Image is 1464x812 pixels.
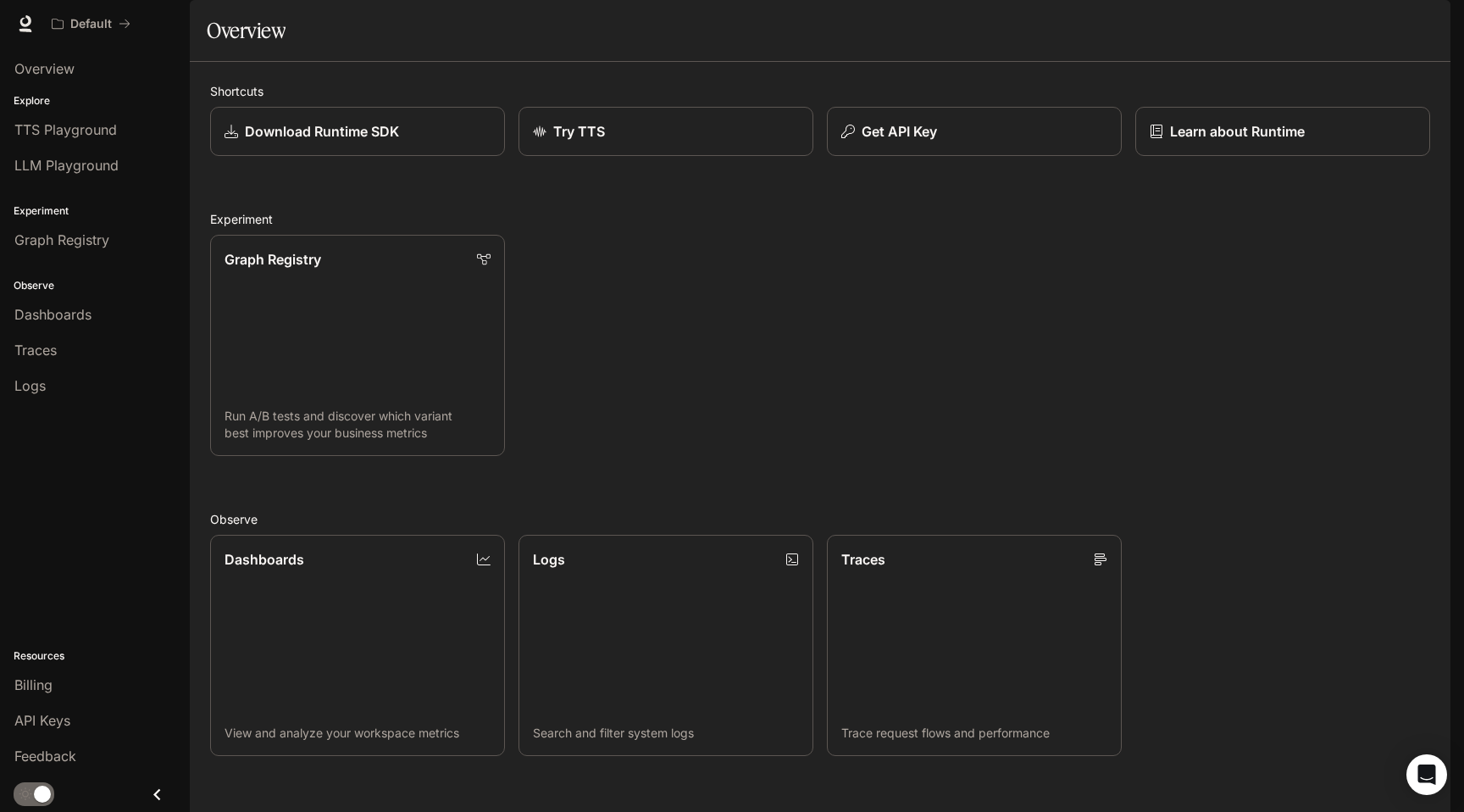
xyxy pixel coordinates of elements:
a: LogsSearch and filter system logs [518,535,813,756]
p: Download Runtime SDK [245,121,399,142]
button: Get API Key [827,107,1122,156]
a: DashboardsView and analyze your workspace metrics [210,535,505,756]
a: Try TTS [518,107,813,156]
h2: Experiment [210,210,1430,228]
p: Get API Key [862,121,937,142]
p: Trace request flows and performance [841,725,1107,742]
h2: Observe [210,510,1430,528]
p: Learn about Runtime [1170,121,1305,142]
h1: Overview [207,14,286,47]
p: Try TTS [553,121,605,142]
button: All workspaces [44,7,138,41]
p: Dashboards [225,549,304,570]
div: Open Intercom Messenger [1406,754,1447,795]
p: View and analyze your workspace metrics [225,725,491,742]
a: TracesTrace request flows and performance [827,535,1122,756]
p: Search and filter system logs [533,725,799,742]
a: Learn about Runtime [1135,107,1430,156]
p: Traces [841,549,885,570]
p: Run A/B tests and discover which variant best improves your business metrics [225,408,491,442]
p: Logs [533,549,565,570]
a: Graph RegistryRun A/B tests and discover which variant best improves your business metrics [210,235,505,456]
a: Download Runtime SDK [210,107,505,156]
h2: Shortcuts [210,82,1430,100]
p: Graph Registry [225,249,321,270]
p: Default [70,17,112,31]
